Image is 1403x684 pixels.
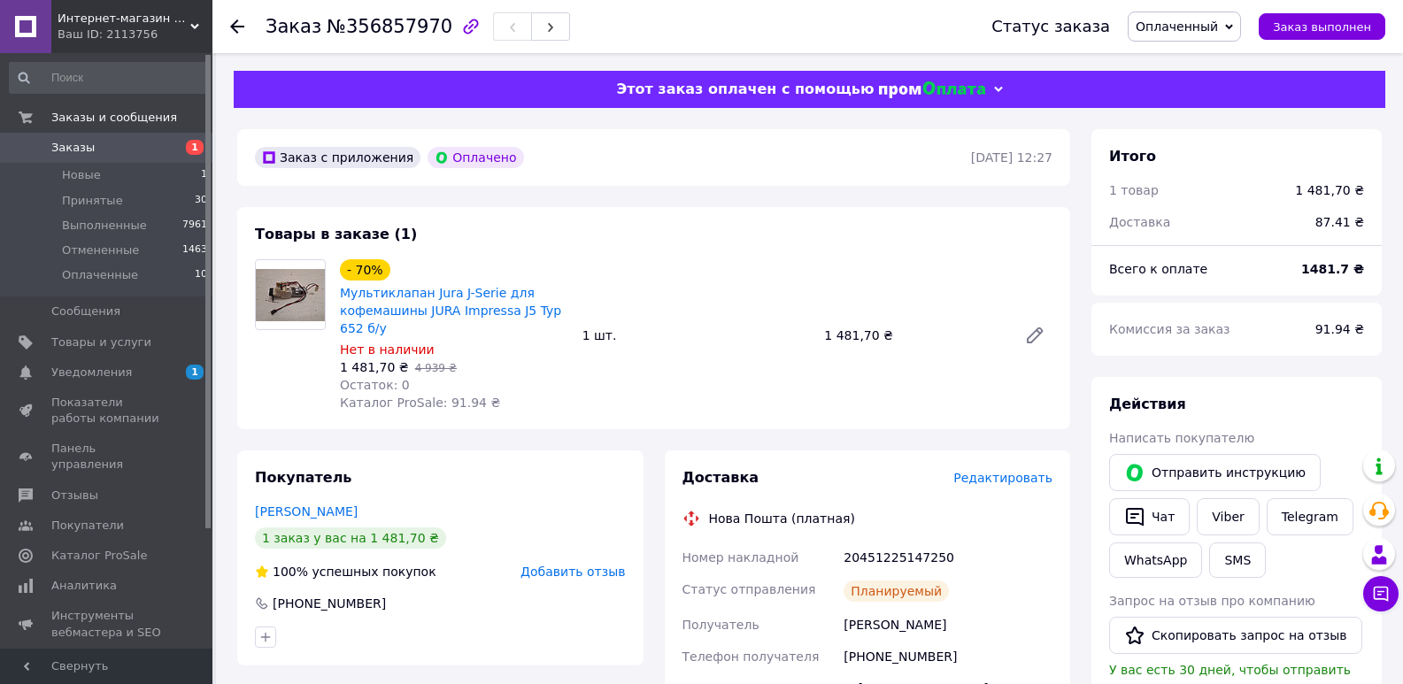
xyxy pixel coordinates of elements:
span: Инструменты вебмастера и SEO [51,608,164,640]
span: Аналитика [51,578,117,594]
div: 1 481,70 ₴ [1295,181,1364,199]
span: Новые [62,167,101,183]
span: Показатели работы компании [51,395,164,427]
div: 20451225147250 [840,542,1056,573]
span: Сообщения [51,304,120,319]
div: [PHONE_NUMBER] [271,595,388,612]
span: Итого [1109,148,1156,165]
div: 87.41 ₴ [1305,203,1375,242]
span: Всего к оплате [1109,262,1207,276]
span: Отмененные [62,242,139,258]
a: Telegram [1267,498,1353,535]
a: Мультиклапан Jura J-Serie для кофемашины JURA Impressa J5 Typ 652 б/у [340,286,561,335]
div: Оплачено [428,147,523,168]
div: 1 заказ у вас на 1 481,70 ₴ [255,527,446,549]
span: 7961 [182,218,207,234]
div: Нова Пошта (платная) [705,510,860,527]
span: Написать покупателю [1109,431,1254,445]
span: Каталог ProSale [51,548,147,564]
span: Заказы [51,140,95,156]
span: Комиссия за заказ [1109,322,1230,336]
span: Отзывы [51,488,98,503]
span: Заказ выполнен [1273,20,1371,34]
button: Скопировать запрос на отзыв [1109,617,1362,654]
span: 1 481,70 ₴ [340,360,409,374]
div: Вернуться назад [230,18,244,35]
a: WhatsApp [1109,542,1202,578]
span: Запрос на отзыв про компанию [1109,594,1315,608]
button: Отправить инструкцию [1109,454,1321,491]
span: Оплаченный [1136,19,1218,34]
div: Планируемый [844,580,949,602]
a: Редактировать [1017,318,1052,353]
div: 1 481,70 ₴ [817,323,1010,348]
span: Телефон получателя [682,649,820,664]
span: 30 [195,193,207,209]
div: успешных покупок [255,563,436,580]
span: Принятые [62,193,123,209]
span: Выполненные [62,218,147,234]
span: 1 [201,167,207,183]
button: Заказ выполнен [1259,13,1385,40]
a: Viber [1197,498,1259,535]
div: [PHONE_NUMBER] [840,641,1056,672]
div: Заказ с приложения [255,147,420,168]
span: Этот заказ оплачен с помощью [616,81,874,97]
div: Ваш ID: 2113756 [58,27,212,42]
span: Товары в заказе (1) [255,226,417,242]
span: 10 [195,267,207,283]
span: Покупатель [255,469,351,486]
div: 1 шт. [575,323,818,348]
span: Действия [1109,396,1186,412]
span: Оплаченные [62,267,138,283]
span: Интернет-магазин Drink_coffee [58,11,190,27]
b: 1481.7 ₴ [1301,262,1364,276]
img: Мультиклапан Jura J-Serie для кофемашины JURA Impressa J5 Typ 652 б/у [256,269,325,321]
span: Редактировать [953,471,1052,485]
span: Получатель [682,618,759,632]
span: 91.94 ₴ [1315,322,1364,336]
a: [PERSON_NAME] [255,504,358,519]
span: Добавить отзыв [520,565,625,579]
span: 1 [186,140,204,155]
span: №356857970 [327,16,452,37]
span: Заказ [266,16,321,37]
div: - 70% [340,259,390,281]
button: Чат [1109,498,1190,535]
span: 1463 [182,242,207,258]
span: Нет в наличии [340,342,435,357]
span: Каталог ProSale: 91.94 ₴ [340,396,500,410]
button: Чат с покупателем [1363,576,1399,611]
span: Статус отправления [682,582,816,596]
input: Поиск [9,62,209,94]
div: [PERSON_NAME] [840,609,1056,641]
div: Статус заказа [991,18,1110,35]
span: 1 [186,365,204,380]
button: SMS [1209,542,1266,578]
span: Покупатели [51,518,124,534]
span: Доставка [682,469,759,486]
span: 100% [273,565,308,579]
span: 1 товар [1109,183,1159,197]
span: Номер накладной [682,550,799,565]
span: 4 939 ₴ [415,362,457,374]
img: evopay logo [879,81,985,98]
time: [DATE] 12:27 [971,150,1052,165]
span: Доставка [1109,215,1170,229]
span: Заказы и сообщения [51,110,177,126]
span: Остаток: 0 [340,378,410,392]
span: Панель управления [51,441,164,473]
span: Уведомления [51,365,132,380]
span: Товары и услуги [51,334,151,350]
